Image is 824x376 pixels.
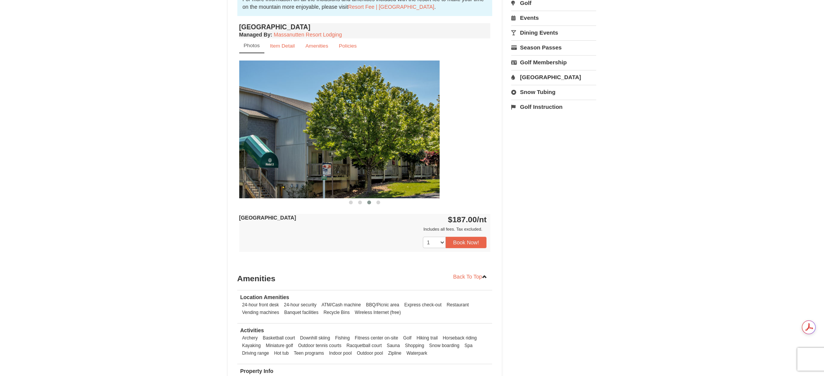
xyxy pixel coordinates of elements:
li: Restaurant [445,301,470,309]
li: Hot tub [272,349,291,357]
a: Snow Tubing [511,85,596,99]
li: Vending machines [240,309,281,316]
li: Spa [462,342,474,349]
li: Basketball court [261,334,297,342]
small: Amenities [306,43,328,49]
a: Item Detail [265,38,300,53]
li: Horseback riding [441,334,478,342]
li: Teen programs [292,349,326,357]
li: Driving range [240,349,271,357]
li: Zipline [386,349,403,357]
li: Hiking trail [414,334,440,342]
a: Back To Top [448,271,493,282]
li: Golf [401,334,413,342]
li: Express check-out [402,301,443,309]
li: BBQ/Picnic area [364,301,401,309]
span: Managed By [239,32,270,38]
li: Racquetball court [344,342,384,349]
strong: : [239,32,272,38]
li: Outdoor tennis courts [296,342,343,349]
strong: Property Info [240,368,274,374]
li: 24-hour security [282,301,318,309]
span: /nt [477,215,487,224]
a: Amenities [301,38,333,53]
a: Policies [334,38,362,53]
a: Season Passes [511,40,596,54]
li: ATM/Cash machine [320,301,363,309]
li: Indoor pool [327,349,354,357]
div: Includes all fees. Tax excluded. [239,225,487,233]
a: [GEOGRAPHIC_DATA] [511,70,596,84]
li: Downhill skiing [298,334,332,342]
li: Shopping [403,342,426,349]
li: 24-hour front desk [240,301,281,309]
li: Snow boarding [427,342,461,349]
li: Kayaking [240,342,263,349]
strong: $187.00 [448,215,487,224]
img: 18876286-38-67a0a055.jpg [188,61,440,198]
h4: [GEOGRAPHIC_DATA] [239,23,491,31]
button: Book Now! [446,237,487,248]
strong: [GEOGRAPHIC_DATA] [239,215,296,221]
a: Photos [239,38,264,53]
h3: Amenities [237,271,493,286]
li: Recycle Bins [322,309,352,316]
a: Dining Events [511,25,596,40]
strong: Activities [240,327,264,333]
li: Fitness center on-site [353,334,400,342]
small: Policies [339,43,357,49]
small: Photos [244,43,260,48]
li: Banquet facilities [282,309,320,316]
li: Miniature golf [264,342,295,349]
a: Resort Fee | [GEOGRAPHIC_DATA] [348,4,434,10]
li: Sauna [385,342,402,349]
li: Fishing [333,334,352,342]
a: Golf Instruction [511,100,596,114]
small: Item Detail [270,43,295,49]
a: Massanutten Resort Lodging [274,32,342,38]
a: Golf Membership [511,55,596,69]
li: Archery [240,334,260,342]
a: Events [511,11,596,25]
li: Waterpark [405,349,429,357]
li: Wireless Internet (free) [353,309,403,316]
strong: Location Amenities [240,294,290,300]
li: Outdoor pool [355,349,385,357]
